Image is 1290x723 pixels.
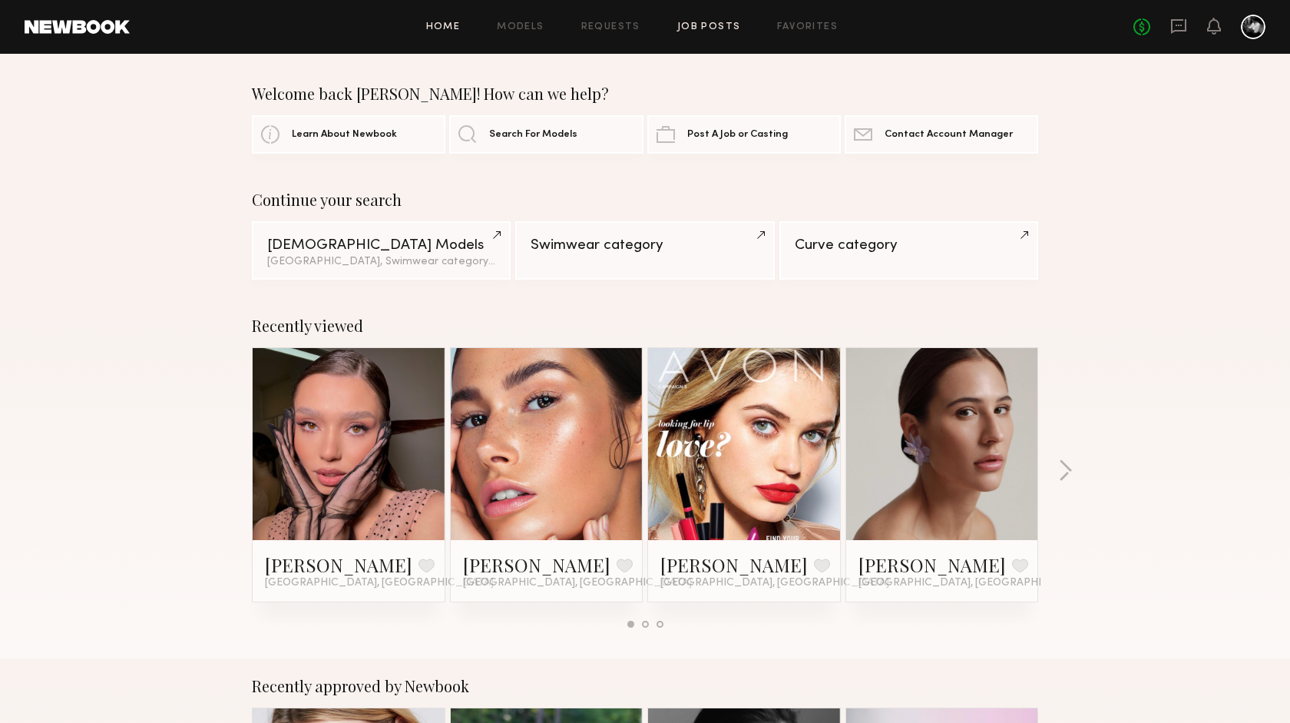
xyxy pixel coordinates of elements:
span: [GEOGRAPHIC_DATA], [GEOGRAPHIC_DATA] [858,577,1087,589]
a: Job Posts [677,22,741,32]
div: Recently viewed [252,317,1038,335]
div: [GEOGRAPHIC_DATA], Swimwear category [267,257,495,267]
div: Swimwear category [531,238,759,253]
span: Learn About Newbook [292,130,397,140]
span: Post A Job or Casting [687,130,788,140]
a: Contact Account Manager [845,115,1038,154]
div: Recently approved by Newbook [252,677,1038,695]
span: Search For Models [489,130,577,140]
span: [GEOGRAPHIC_DATA], [GEOGRAPHIC_DATA] [660,577,889,589]
div: Curve category [795,238,1023,253]
span: [GEOGRAPHIC_DATA], [GEOGRAPHIC_DATA] [463,577,692,589]
a: [PERSON_NAME] [858,552,1006,577]
a: [PERSON_NAME] [265,552,412,577]
a: Favorites [777,22,838,32]
a: Swimwear category [515,221,774,280]
div: Welcome back [PERSON_NAME]! How can we help? [252,85,1038,103]
span: Contact Account Manager [885,130,1013,140]
a: Curve category [779,221,1038,280]
a: Post A Job or Casting [647,115,841,154]
a: [PERSON_NAME] [463,552,610,577]
a: [PERSON_NAME] [660,552,808,577]
a: Learn About Newbook [252,115,445,154]
div: [DEMOGRAPHIC_DATA] Models [267,238,495,253]
span: [GEOGRAPHIC_DATA], [GEOGRAPHIC_DATA] [265,577,494,589]
a: Search For Models [449,115,643,154]
a: Home [426,22,461,32]
a: Models [497,22,544,32]
a: [DEMOGRAPHIC_DATA] Models[GEOGRAPHIC_DATA], Swimwear category&2other filters [252,221,511,280]
div: Continue your search [252,191,1038,209]
a: Requests [581,22,640,32]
